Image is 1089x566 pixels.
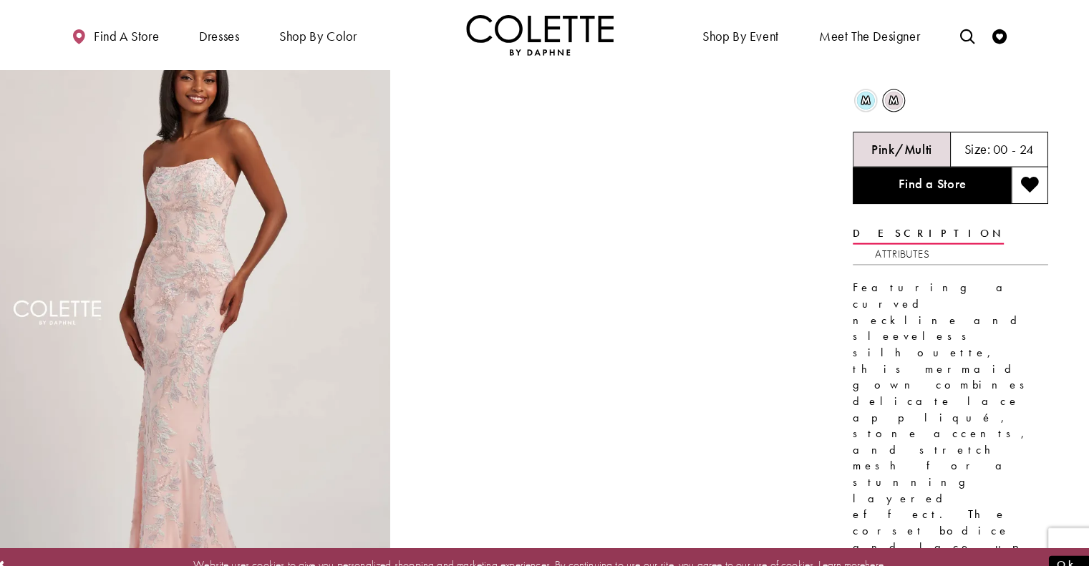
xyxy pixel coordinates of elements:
div: Pink/Multi [876,85,901,110]
h5: Chosen color [867,138,926,152]
a: Meet the designer [813,14,919,54]
span: Shop By Event [702,28,777,42]
a: Check Wishlist [981,14,1002,54]
span: Find a store [111,28,175,42]
a: Toggle search [949,14,971,54]
p: Website uses cookies to give you personalized shopping and marketing experiences. By continuing t... [103,540,986,559]
span: Dresses [213,28,253,42]
a: Description [849,217,996,238]
button: Submit Dialog [1040,540,1080,558]
a: Attributes [871,237,924,258]
button: Close Dialog [9,537,33,562]
span: Shop By Event [699,14,780,54]
span: Shop by color [291,28,367,42]
a: Find a store [87,14,178,54]
span: Shop by color [288,14,370,54]
a: here [861,542,879,556]
h5: 00 - 24 [985,138,1025,152]
span: Meet the designer [816,28,915,42]
div: Product color controls state depends on size chosen [849,84,1039,111]
button: Add to wishlist [1003,162,1039,198]
a: Visit Home Page [473,14,616,54]
img: Colette by Daphne [473,14,616,54]
span: Size: [957,137,983,153]
a: Find a Store [849,162,1003,198]
span: Dresses [210,14,256,54]
video: Style CL6007 Colette by Daphne #1 autoplay loop mute video [407,17,806,217]
div: Light Blue/Multi [849,85,874,110]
